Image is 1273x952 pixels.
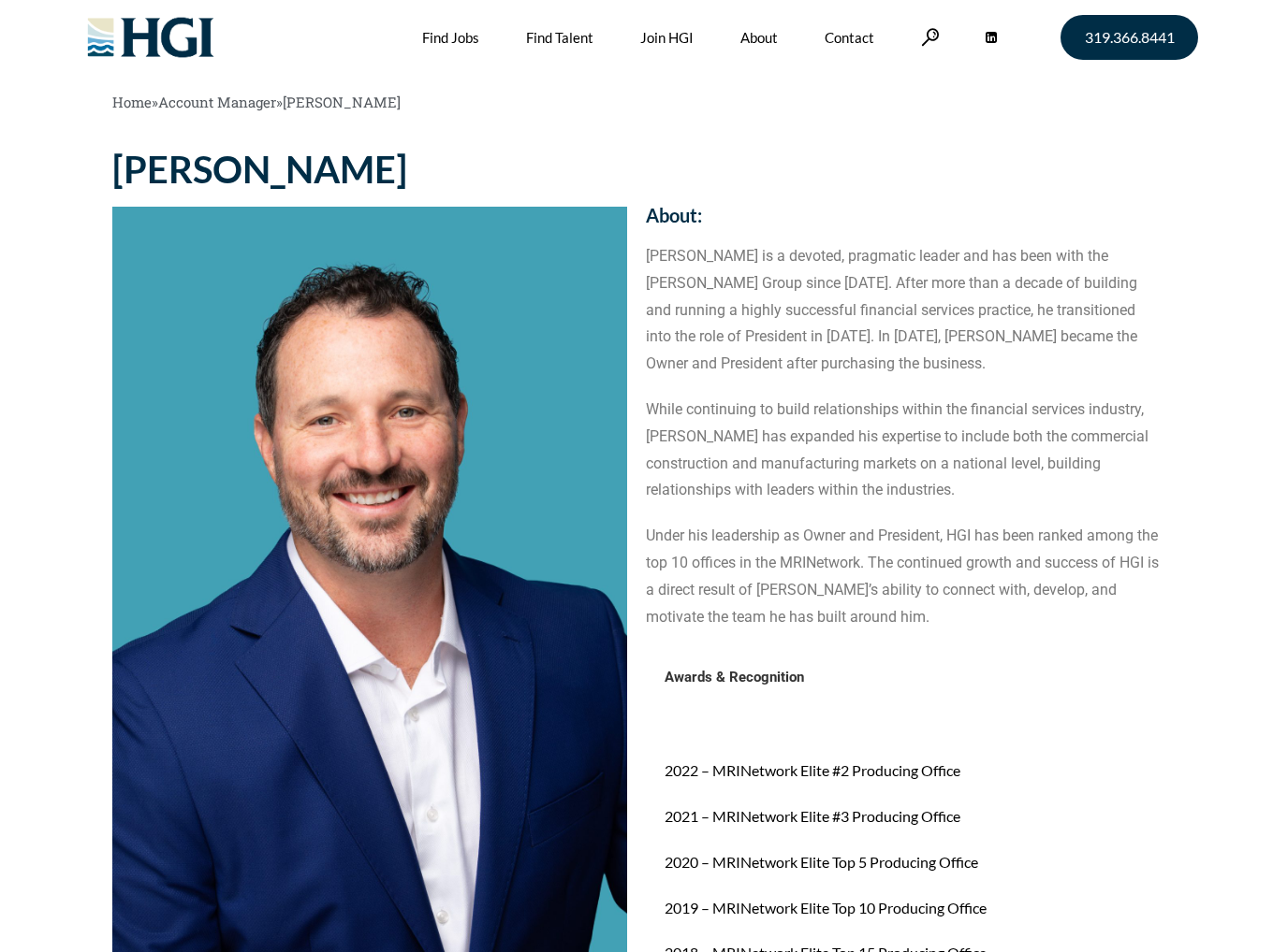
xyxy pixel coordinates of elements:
p: [PERSON_NAME] is a devoted, pragmatic leader and has been with the [PERSON_NAME] Group since [DAT... [646,243,1161,378]
p: 2022 – MRINetwork Elite #2 Producing Office [665,757,1142,785]
p: 2020 – MRINetwork Elite Top 5 Producing Office [665,849,1142,876]
h2: Contact: [646,151,1161,169]
p: 2019 – MRINetwork Elite Top 10 Producing Office [665,895,1142,922]
p: Under his leadership as Owner and President, HGI has been ranked among the top 10 offices in the ... [646,523,1161,630]
p: While continuing to build relationships within the financial services industry, [PERSON_NAME] has... [646,397,1161,504]
p: 2021 – MRINetwork Elite #3 Producing Office [665,803,1142,830]
a: Account Manager [158,93,276,111]
a: 319.366.8441 [1061,15,1198,60]
h4: Awards & Recognition [665,668,1142,693]
h2: About: [646,206,1161,224]
span: 319.366.8441 [1085,30,1175,45]
span: » » [112,93,401,111]
a: Home [112,93,152,111]
span: [PERSON_NAME] [283,93,401,111]
h1: [PERSON_NAME] [112,151,627,188]
a: Search [921,28,940,46]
